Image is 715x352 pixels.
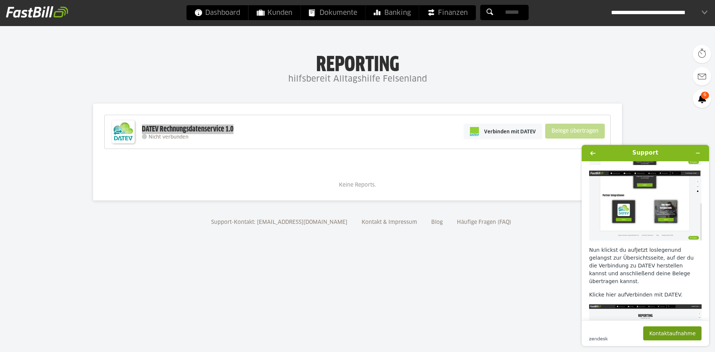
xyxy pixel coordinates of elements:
[484,128,536,135] span: Verbinden mit DATEV
[301,5,365,20] a: Dokumente
[374,5,411,20] span: Banking
[576,139,715,352] iframe: Hier finden Sie weitere Informationen
[309,5,357,20] span: Dokumente
[15,5,42,12] span: Support
[693,89,711,108] a: 6
[545,124,605,139] sl-button: Belege übertragen
[108,117,138,147] img: DATEV-Datenservice Logo
[209,220,350,225] a: Support-Kontakt: [EMAIL_ADDRESS][DOMAIN_NAME]
[359,220,420,225] a: Kontakt & Impressum
[257,5,292,20] span: Kunden
[470,127,479,136] img: pi-datev-logo-farbig-24.svg
[187,5,248,20] a: Dashboard
[428,5,468,20] span: Finanzen
[454,220,514,225] a: Häufige Fragen (FAQ)
[366,5,419,20] a: Banking
[142,124,233,134] div: DATEV Rechnungsdatenservice 1.0
[149,135,188,140] span: Nicht verbunden
[419,5,476,20] a: Finanzen
[339,183,376,188] span: Keine Reports.
[195,5,240,20] span: Dashboard
[701,92,709,99] span: 6
[67,187,126,202] button: Kontaktaufnahme
[13,165,126,228] img: image (5).png
[464,124,542,139] a: Verbinden mit DATEV
[429,220,445,225] a: Blog
[249,5,301,20] a: Kunden
[6,6,68,18] img: fastbill_logo_white.png
[74,53,641,72] h1: Reporting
